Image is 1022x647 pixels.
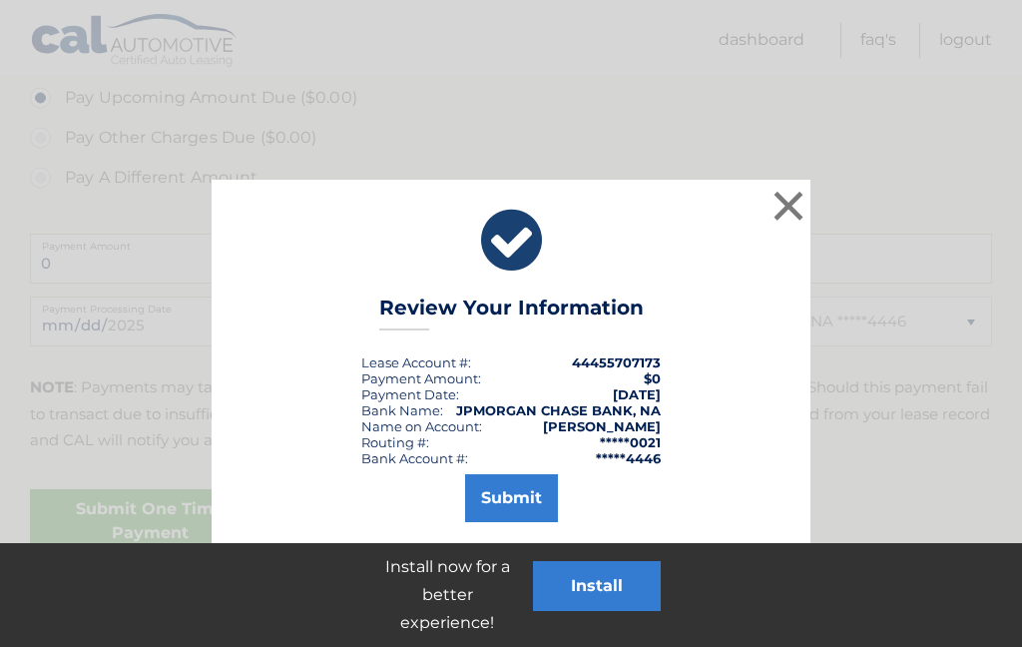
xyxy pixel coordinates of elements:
[379,296,644,330] h3: Review Your Information
[543,418,661,434] strong: [PERSON_NAME]
[572,354,661,370] strong: 44455707173
[361,354,471,370] div: Lease Account #:
[361,450,468,466] div: Bank Account #:
[465,474,558,522] button: Submit
[533,561,661,611] button: Install
[361,418,482,434] div: Name on Account:
[361,386,456,402] span: Payment Date
[361,434,429,450] div: Routing #:
[768,186,808,226] button: ×
[361,370,481,386] div: Payment Amount:
[361,553,533,637] p: Install now for a better experience!
[644,370,661,386] span: $0
[361,402,443,418] div: Bank Name:
[456,402,661,418] strong: JPMORGAN CHASE BANK, NA
[613,386,661,402] span: [DATE]
[361,386,459,402] div: :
